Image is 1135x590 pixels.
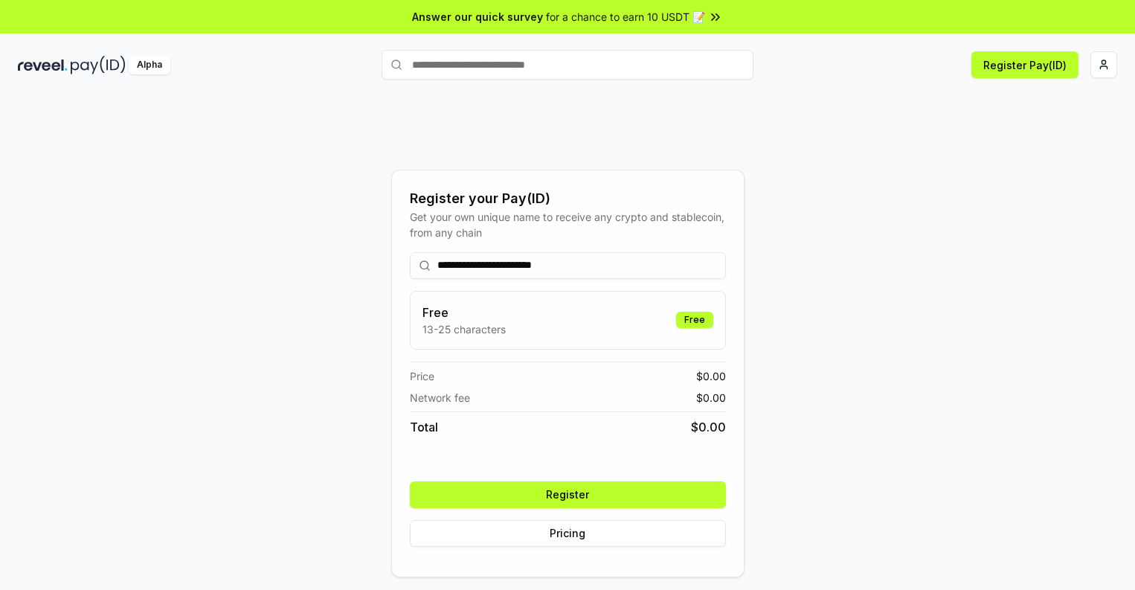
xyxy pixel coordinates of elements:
[676,312,713,328] div: Free
[410,368,434,384] span: Price
[410,188,726,209] div: Register your Pay(ID)
[410,390,470,405] span: Network fee
[18,56,68,74] img: reveel_dark
[696,368,726,384] span: $ 0.00
[546,9,705,25] span: for a chance to earn 10 USDT 📝
[410,418,438,436] span: Total
[422,321,506,337] p: 13-25 characters
[971,51,1078,78] button: Register Pay(ID)
[410,209,726,240] div: Get your own unique name to receive any crypto and stablecoin, from any chain
[422,304,506,321] h3: Free
[71,56,126,74] img: pay_id
[412,9,543,25] span: Answer our quick survey
[129,56,170,74] div: Alpha
[696,390,726,405] span: $ 0.00
[691,418,726,436] span: $ 0.00
[410,520,726,547] button: Pricing
[410,481,726,508] button: Register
